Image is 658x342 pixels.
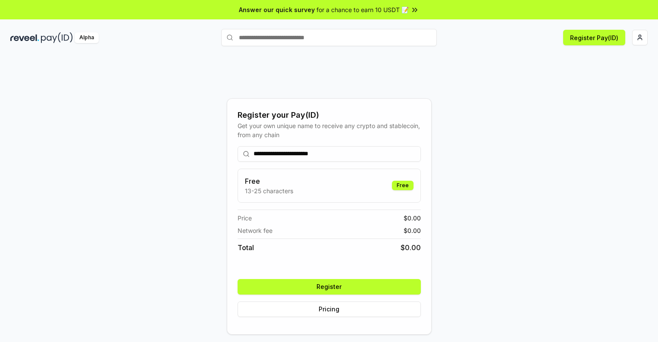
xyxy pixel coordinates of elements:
[245,176,293,186] h3: Free
[238,301,421,317] button: Pricing
[245,186,293,195] p: 13-25 characters
[239,5,315,14] span: Answer our quick survey
[75,32,99,43] div: Alpha
[238,213,252,223] span: Price
[401,242,421,253] span: $ 0.00
[41,32,73,43] img: pay_id
[563,30,625,45] button: Register Pay(ID)
[404,226,421,235] span: $ 0.00
[238,121,421,139] div: Get your own unique name to receive any crypto and stablecoin, from any chain
[392,181,414,190] div: Free
[238,279,421,295] button: Register
[238,226,273,235] span: Network fee
[238,242,254,253] span: Total
[404,213,421,223] span: $ 0.00
[316,5,409,14] span: for a chance to earn 10 USDT 📝
[238,109,421,121] div: Register your Pay(ID)
[10,32,39,43] img: reveel_dark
